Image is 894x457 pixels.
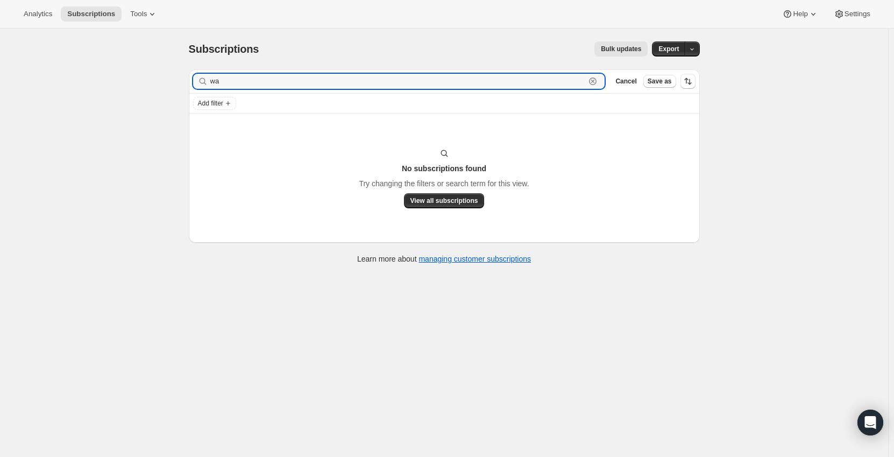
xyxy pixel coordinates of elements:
button: Export [652,41,685,57]
button: Subscriptions [61,6,122,22]
span: Settings [845,10,870,18]
a: managing customer subscriptions [418,255,531,263]
button: Help [776,6,825,22]
span: Save as [648,77,672,86]
div: Open Intercom Messenger [857,410,883,435]
p: Try changing the filters or search term for this view. [359,178,529,189]
button: Settings [827,6,877,22]
h3: No subscriptions found [402,163,486,174]
button: Save as [643,75,676,88]
button: View all subscriptions [404,193,485,208]
span: Export [658,45,679,53]
span: Bulk updates [601,45,641,53]
span: View all subscriptions [410,196,478,205]
span: Subscriptions [189,43,259,55]
button: Analytics [17,6,59,22]
span: Subscriptions [67,10,115,18]
button: Add filter [193,97,236,110]
button: Cancel [611,75,641,88]
span: Cancel [615,77,636,86]
input: Filter subscribers [210,74,586,89]
span: Analytics [24,10,52,18]
span: Help [793,10,807,18]
span: Add filter [198,99,223,108]
button: Sort the results [680,74,696,89]
button: Bulk updates [594,41,648,57]
button: Tools [124,6,164,22]
button: Clear [587,76,598,87]
p: Learn more about [357,254,531,264]
span: Tools [130,10,147,18]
